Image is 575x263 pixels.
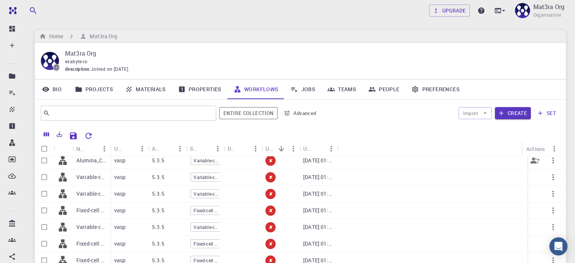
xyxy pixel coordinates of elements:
[152,190,164,198] p: 5.3.5
[534,107,560,119] button: set
[265,174,275,181] span: ✘
[38,32,119,40] nav: breadcrumb
[190,141,200,156] div: Subworkflows
[362,79,405,99] a: People
[86,143,98,155] button: Sort
[73,142,110,156] div: Name
[548,143,560,155] button: Menu
[81,128,96,143] button: Reset Explorer Settings
[526,151,544,170] button: Share
[325,143,337,155] button: Menu
[119,79,172,99] a: Materials
[313,143,325,155] button: Sort
[186,141,224,156] div: Subworkflows
[91,65,128,73] span: Joined on [DATE]
[303,223,333,231] p: [DATE] 01:28
[76,207,107,214] p: Fixed-cell Relaxation (clone)
[219,107,277,119] button: Entire collection
[275,143,287,155] button: Sort
[303,173,333,181] p: [DATE] 01:28
[53,128,66,140] button: Export
[12,5,53,12] span: Поддержка
[65,49,554,58] p: Mat3ra Org
[148,141,186,156] div: Application Version
[212,143,224,155] button: Menu
[228,141,237,156] div: Default
[162,143,174,155] button: Sort
[152,173,164,181] p: 5.3.5
[228,79,285,99] a: Workflows
[265,157,275,164] span: ✘
[265,207,275,214] span: ✘
[303,207,333,214] p: [DATE] 01:28
[265,191,275,197] span: ✘
[76,240,107,247] p: Fixed-cell Relaxation (clone)
[191,157,220,164] span: Variable-cell Relaxation
[281,107,320,119] button: Advanced
[114,190,126,198] p: vasp
[110,141,148,156] div: Used application
[191,207,220,214] span: Fixed-cell Relaxation
[191,174,220,181] span: Variable-cell Relaxation
[6,7,17,14] img: logo
[265,141,275,156] div: Up-to-date
[265,241,275,247] span: ✘
[299,141,337,156] div: Updated
[224,141,262,156] div: Default
[191,241,220,247] span: Fixed-cell Relaxation
[124,143,136,155] button: Sort
[200,143,212,155] button: Sort
[533,2,564,11] p: Mat3ra Org
[219,107,277,119] span: Filter throughout whole library including sets (folders)
[87,32,117,40] h6: Mat3ra Org
[35,79,69,99] a: Bio
[526,142,545,156] div: Actions
[265,224,275,230] span: ✘
[76,190,107,198] p: Variable-cell Relaxation (clone)
[76,157,107,164] p: Alumina_Cell_Relax
[549,237,567,255] div: Open Intercom Messenger
[495,107,531,119] button: Create
[76,173,107,181] p: Variable-cell Relaxation (clone)
[76,142,86,156] div: Name
[152,141,162,156] div: Application Version
[114,240,126,247] p: vasp
[522,142,560,156] div: Actions
[66,128,81,143] button: Save Explorer Settings
[152,240,164,247] p: 5.3.5
[405,79,465,99] a: Preferences
[191,224,220,230] span: Variable-cell Relaxation
[46,32,63,40] h6: Home
[191,191,220,197] span: Variable-cell Relaxation
[65,58,87,64] span: exabyte-io
[303,240,333,247] p: [DATE] 01:28
[459,107,491,119] button: Import
[250,143,262,155] button: Menu
[262,141,299,156] div: Up-to-date
[114,207,126,214] p: vasp
[533,11,561,19] span: Organisation
[114,141,124,156] div: Used application
[54,142,73,156] div: Icon
[152,157,164,164] p: 5.3.5
[65,65,91,73] span: description :
[152,223,164,231] p: 5.3.5
[237,143,250,155] button: Sort
[515,3,530,18] img: Mat3ra Org
[303,141,313,156] div: Updated
[136,143,148,155] button: Menu
[174,143,186,155] button: Menu
[284,79,321,99] a: Jobs
[287,143,299,155] button: Menu
[76,223,107,231] p: Variable-cell Relaxation (clone)
[40,128,53,140] button: Columns
[303,190,333,198] p: [DATE] 01:28
[114,157,126,164] p: vasp
[172,79,228,99] a: Properties
[114,173,126,181] p: vasp
[114,223,126,231] p: vasp
[152,207,164,214] p: 5.3.5
[98,143,110,155] button: Menu
[321,79,362,99] a: Teams
[429,5,470,17] button: Upgrade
